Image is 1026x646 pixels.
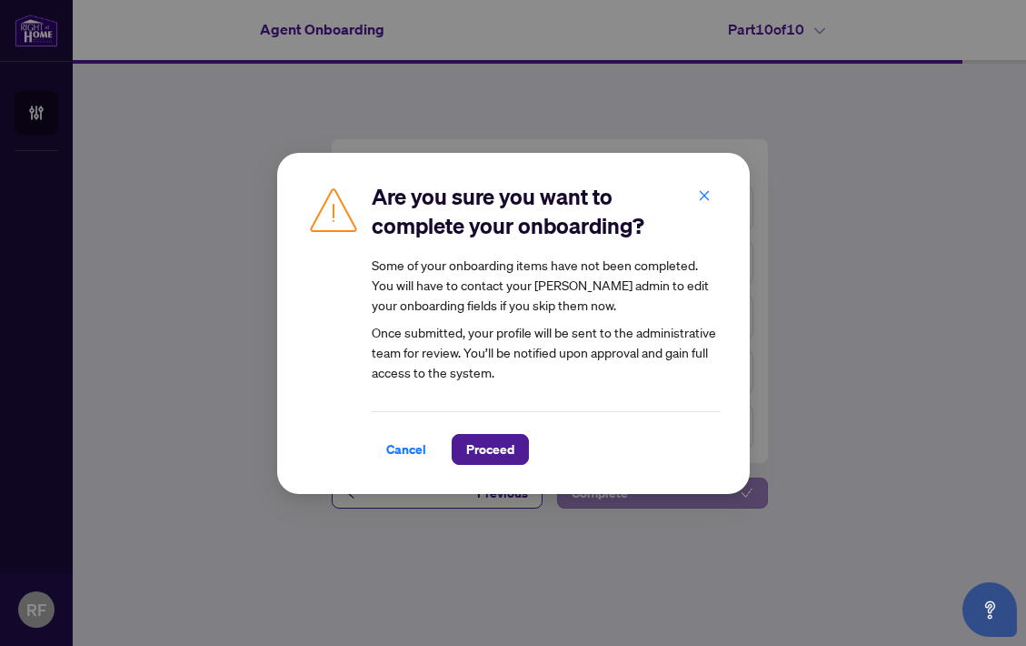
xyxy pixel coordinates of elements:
span: Proceed [466,435,514,464]
article: Once submitted, your profile will be sent to the administrative team for review. You’ll be notifi... [372,255,721,382]
img: Caution Icon [306,182,361,237]
span: close [698,188,711,201]
button: Open asap [962,582,1017,637]
span: Cancel [386,435,426,464]
h2: Are you sure you want to complete your onboarding? [372,182,721,240]
div: Some of your onboarding items have not been completed. You will have to contact your [PERSON_NAME... [372,255,721,315]
button: Proceed [452,434,529,465]
button: Cancel [372,434,441,465]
